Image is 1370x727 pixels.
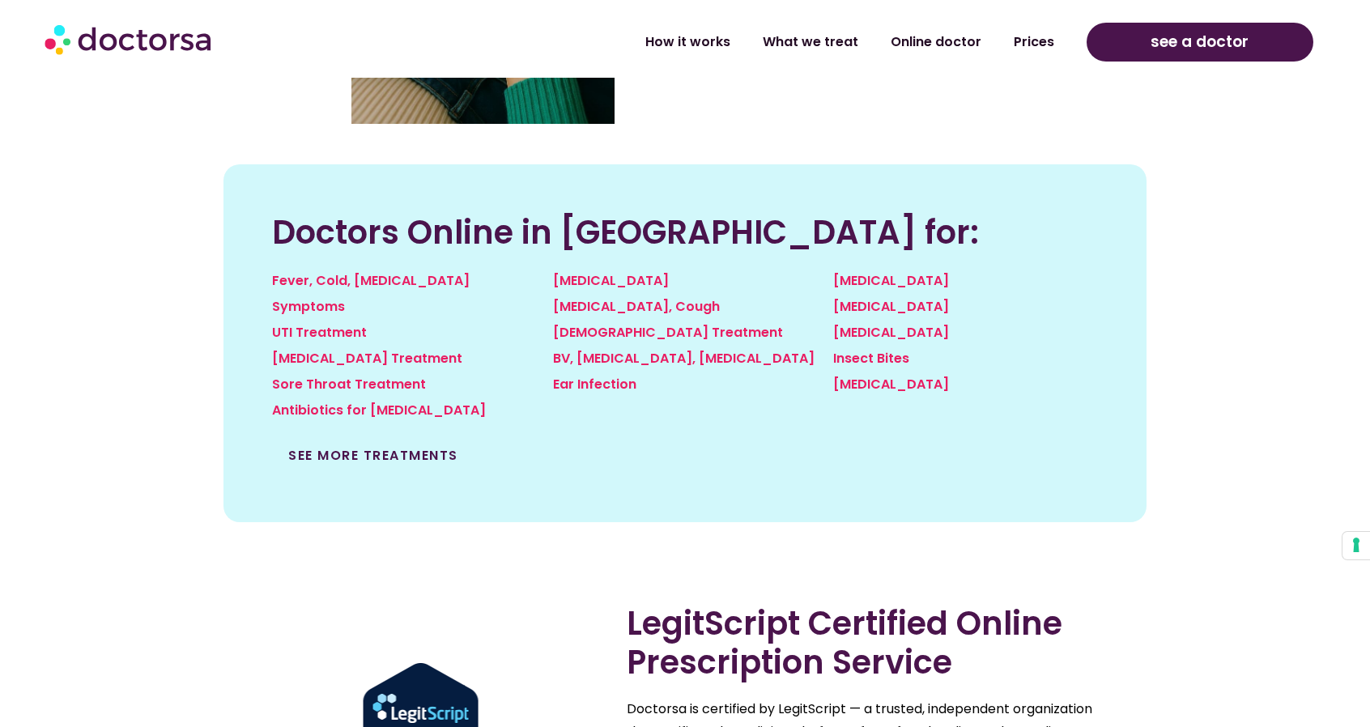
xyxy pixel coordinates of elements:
[553,323,783,342] a: [DEMOGRAPHIC_DATA] Treatment
[272,349,462,368] a: [MEDICAL_DATA] Treatment
[833,297,949,316] a: [MEDICAL_DATA]
[1151,29,1249,55] span: see a doctor
[357,23,1070,61] nav: Menu
[272,401,486,419] a: Antibiotics for [MEDICAL_DATA]
[998,23,1070,61] a: Prices
[833,271,949,290] a: [MEDICAL_DATA]
[692,349,815,368] a: , [MEDICAL_DATA]
[833,323,949,342] a: [MEDICAL_DATA]
[627,604,1147,682] h2: LegitScript Certified Online Prescription Service
[629,23,747,61] a: How it works
[874,23,998,61] a: Online doctor
[272,271,470,316] a: Fever, Cold, [MEDICAL_DATA] Symptoms
[272,213,1098,252] h2: Doctors Online in [GEOGRAPHIC_DATA] for:
[1342,532,1370,559] button: Your consent preferences for tracking technologies
[747,23,874,61] a: What we treat
[553,375,636,393] a: Ear Infection
[570,349,692,368] a: , [MEDICAL_DATA]
[288,446,458,465] a: See more treatments
[833,349,909,368] a: Insect Bites
[553,271,669,290] a: [MEDICAL_DATA]
[1087,23,1313,62] a: see a doctor
[272,375,426,393] a: Sore Throat Treatment
[833,375,949,393] a: [MEDICAL_DATA]
[272,323,367,342] a: UTI Treatment
[553,297,720,316] a: [MEDICAL_DATA], Cough
[553,349,570,368] a: BV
